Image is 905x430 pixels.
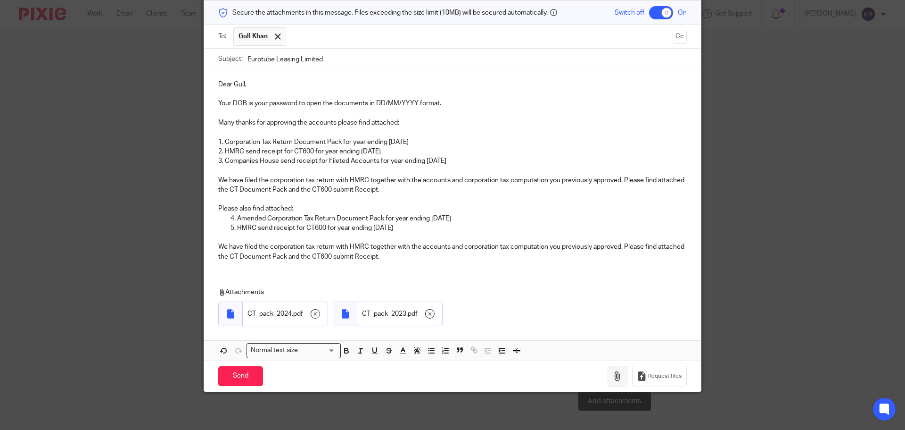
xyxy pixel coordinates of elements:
p: Your DOB is your password to open the documents in DD/MM/YYYY format. [218,99,687,108]
p: Dear Gull, [218,80,687,89]
div: . [357,302,442,326]
p: HMRC send receipt for CT600 for year ending [DATE] [237,223,687,233]
p: 3. Companies House send receipt for Fileted Accounts for year ending [DATE] [218,156,687,166]
button: Request files [632,366,687,387]
input: Send [218,366,263,387]
p: Attachments [218,287,674,297]
span: On [678,8,687,17]
span: Request files [648,372,682,380]
span: Normal text size [249,346,300,355]
p: 1. Corporation Tax Return Document Pack for year ending [DATE] [218,137,687,147]
label: Subject: [218,54,243,64]
span: pdf [408,309,418,319]
input: Search for option [301,346,335,355]
span: pdf [293,309,303,319]
p: Please also find attached: [218,204,687,213]
p: 2. HMRC send receipt for CT600 for year ending [DATE] [218,147,687,156]
span: Secure the attachments in this message. Files exceeding the size limit (10MB) will be secured aut... [232,8,548,17]
p: Many thanks for approving the accounts please find attached: [218,118,687,127]
span: CT_pack_2023 [362,309,406,319]
span: CT_pack_2024 [247,309,292,319]
span: Gull Khan [239,32,268,41]
label: To: [218,32,229,41]
p: Amended Corporation Tax Return Document Pack for year ending [DATE] [237,214,687,223]
p: We have filed the corporation tax return with HMRC together with the accounts and corporation tax... [218,242,687,261]
button: Cc [673,30,687,44]
p: We have filed the corporation tax return with HMRC together with the accounts and corporation tax... [218,176,687,195]
div: . [243,302,328,326]
div: Search for option [247,343,341,358]
span: Switch off [615,8,644,17]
